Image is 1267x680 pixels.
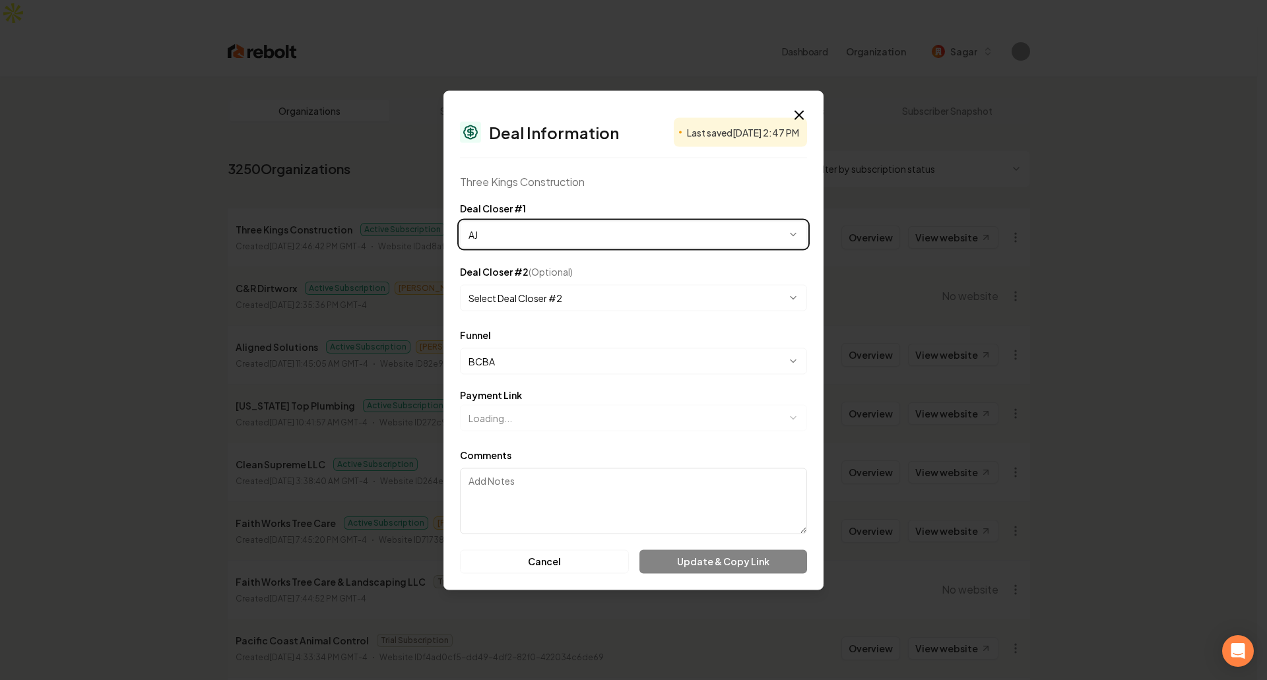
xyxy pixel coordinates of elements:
[460,202,526,214] label: Deal Closer #1
[460,390,522,399] label: Payment Link
[529,265,573,277] span: (Optional)
[460,549,629,573] button: Cancel
[460,173,807,189] div: Three Kings Construction
[460,265,573,277] label: Deal Closer #2
[460,328,491,340] label: Funnel
[489,124,619,140] h2: Deal Information
[687,125,799,139] span: Last saved [DATE] 2:47 PM
[460,448,511,460] label: Comments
